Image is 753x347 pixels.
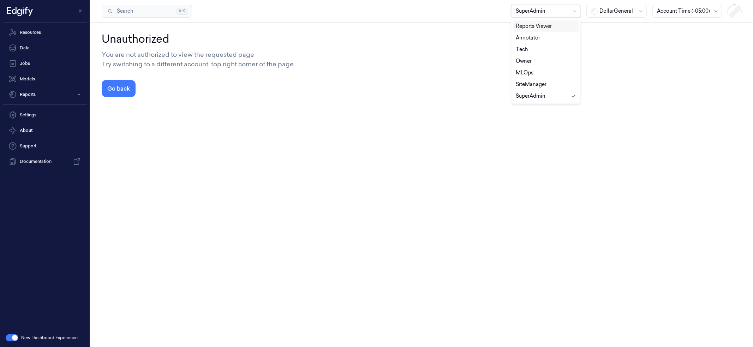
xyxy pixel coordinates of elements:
button: Search⌘K [102,5,192,18]
div: MLOps [516,69,533,77]
button: Reports [3,87,87,102]
a: Jobs [3,56,87,71]
div: You are not authorized to view the requested page Try switching to a different account, top right... [102,50,742,69]
button: Toggle Navigation [76,5,87,17]
div: Owner [516,57,532,65]
div: Annotator [516,34,540,42]
a: Settings [3,108,87,122]
a: Support [3,139,87,153]
div: Unauthorized [102,31,742,47]
div: SiteManager [516,81,546,88]
span: Search [114,7,133,15]
button: About [3,123,87,138]
a: Models [3,72,87,86]
div: Reports Viewer [516,23,552,30]
button: Go back [102,80,136,97]
a: Documentation [3,154,87,169]
a: Resources [3,25,87,39]
div: Tech [516,46,528,53]
a: Data [3,41,87,55]
div: SuperAdmin [516,92,545,100]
